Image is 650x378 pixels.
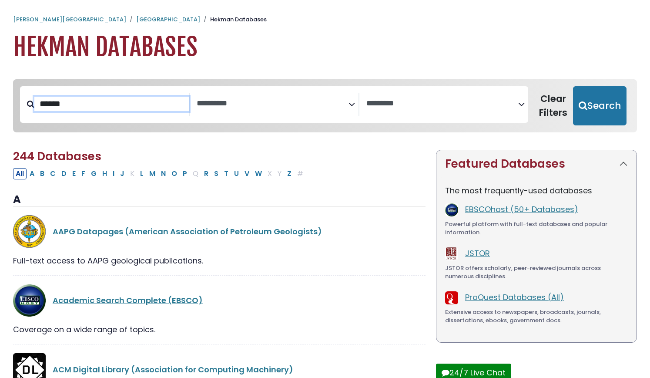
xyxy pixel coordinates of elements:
[70,168,78,179] button: Filter Results E
[197,99,348,108] textarea: Search
[445,185,628,196] p: The most frequently-used databases
[158,168,168,179] button: Filter Results N
[13,324,426,335] div: Coverage on a wide range of topics.
[13,148,101,164] span: 244 Databases
[13,15,126,24] a: [PERSON_NAME][GEOGRAPHIC_DATA]
[13,255,426,267] div: Full-text access to AAPG geological publications.
[59,168,69,179] button: Filter Results D
[366,99,518,108] textarea: Search
[573,86,627,125] button: Submit for Search Results
[27,168,37,179] button: Filter Results A
[221,168,231,179] button: Filter Results T
[211,168,221,179] button: Filter Results S
[169,168,180,179] button: Filter Results O
[13,33,637,62] h1: Hekman Databases
[53,226,322,237] a: AAPG Datapages (American Association of Petroleum Geologists)
[53,364,293,375] a: ACM Digital Library (Association for Computing Machinery)
[436,150,637,178] button: Featured Databases
[13,193,426,206] h3: A
[231,168,241,179] button: Filter Results U
[117,168,127,179] button: Filter Results J
[13,79,637,132] nav: Search filters
[13,15,637,24] nav: breadcrumb
[37,168,47,179] button: Filter Results B
[13,168,27,179] button: All
[34,97,189,111] input: Search database by title or keyword
[180,168,190,179] button: Filter Results P
[137,168,146,179] button: Filter Results L
[13,168,307,179] div: Alpha-list to filter by first letter of database name
[110,168,117,179] button: Filter Results I
[465,248,490,259] a: JSTOR
[533,86,573,125] button: Clear Filters
[79,168,88,179] button: Filter Results F
[200,15,267,24] li: Hekman Databases
[100,168,110,179] button: Filter Results H
[465,204,578,215] a: EBSCOhost (50+ Databases)
[88,168,99,179] button: Filter Results G
[445,264,628,281] div: JSTOR offers scholarly, peer-reviewed journals across numerous disciplines.
[445,308,628,325] div: Extensive access to newspapers, broadcasts, journals, dissertations, ebooks, government docs.
[147,168,158,179] button: Filter Results M
[242,168,252,179] button: Filter Results V
[53,295,203,306] a: Academic Search Complete (EBSCO)
[285,168,294,179] button: Filter Results Z
[252,168,265,179] button: Filter Results W
[136,15,200,24] a: [GEOGRAPHIC_DATA]
[47,168,58,179] button: Filter Results C
[465,292,564,303] a: ProQuest Databases (All)
[201,168,211,179] button: Filter Results R
[445,220,628,237] div: Powerful platform with full-text databases and popular information.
